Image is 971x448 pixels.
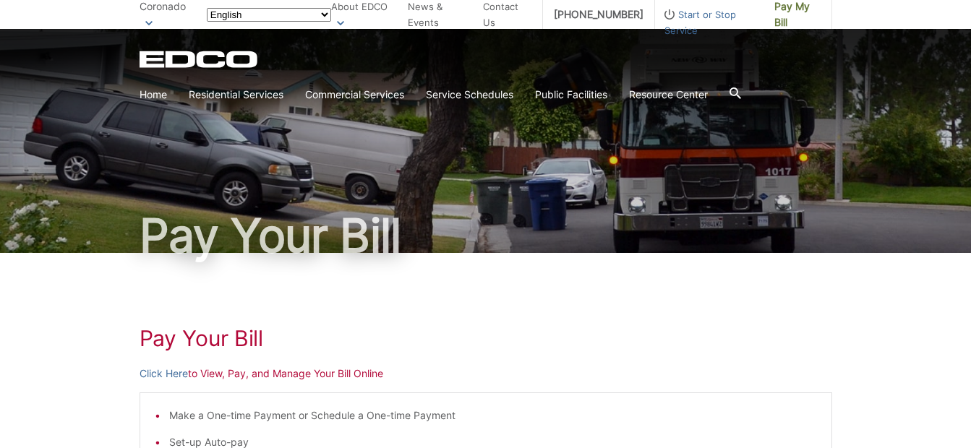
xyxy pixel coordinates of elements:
[629,87,708,103] a: Resource Center
[140,51,260,68] a: EDCD logo. Return to the homepage.
[140,366,188,382] a: Click Here
[169,408,817,423] li: Make a One-time Payment or Schedule a One-time Payment
[140,366,832,382] p: to View, Pay, and Manage Your Bill Online
[305,87,404,103] a: Commercial Services
[140,212,832,259] h1: Pay Your Bill
[140,325,832,351] h1: Pay Your Bill
[535,87,607,103] a: Public Facilities
[140,87,167,103] a: Home
[189,87,283,103] a: Residential Services
[426,87,513,103] a: Service Schedules
[207,8,331,22] select: Select a language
